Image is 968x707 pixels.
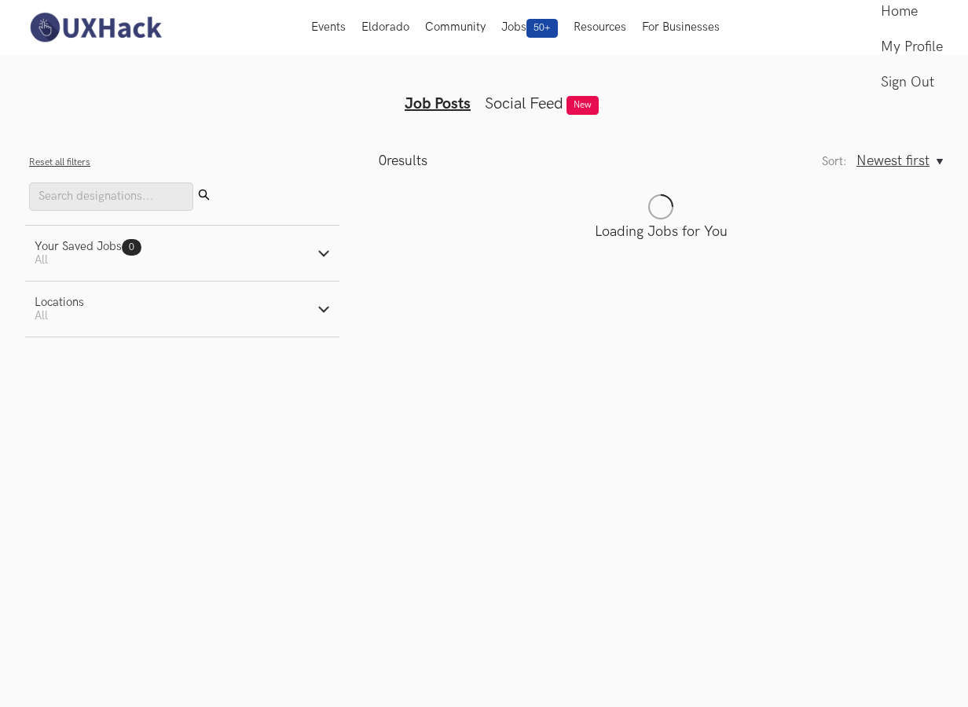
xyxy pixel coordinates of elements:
p: Loading Jobs for You [379,223,943,240]
img: UXHack-logo.png [25,11,165,44]
span: Newest first [856,153,929,169]
label: Sort: [822,155,847,168]
input: Search [29,182,193,211]
span: 0 [129,241,134,253]
button: Reset all filters [29,156,90,168]
span: All [35,309,48,322]
div: Locations [35,296,84,309]
span: 0 [379,153,387,169]
span: All [35,253,48,267]
span: 50+ [526,19,558,38]
ul: Tabs Interface [182,69,786,113]
a: Social Feed [485,94,563,113]
button: Your Saved Jobs0 All [25,226,339,281]
a: My Profile [881,29,943,64]
span: New [566,96,599,115]
div: Your Saved Jobs [35,240,141,253]
p: results [379,153,427,169]
button: Newest first, Sort: [856,153,943,169]
button: LocationsAll [25,282,339,337]
a: Job Posts [405,94,471,113]
a: Sign Out [881,64,943,100]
